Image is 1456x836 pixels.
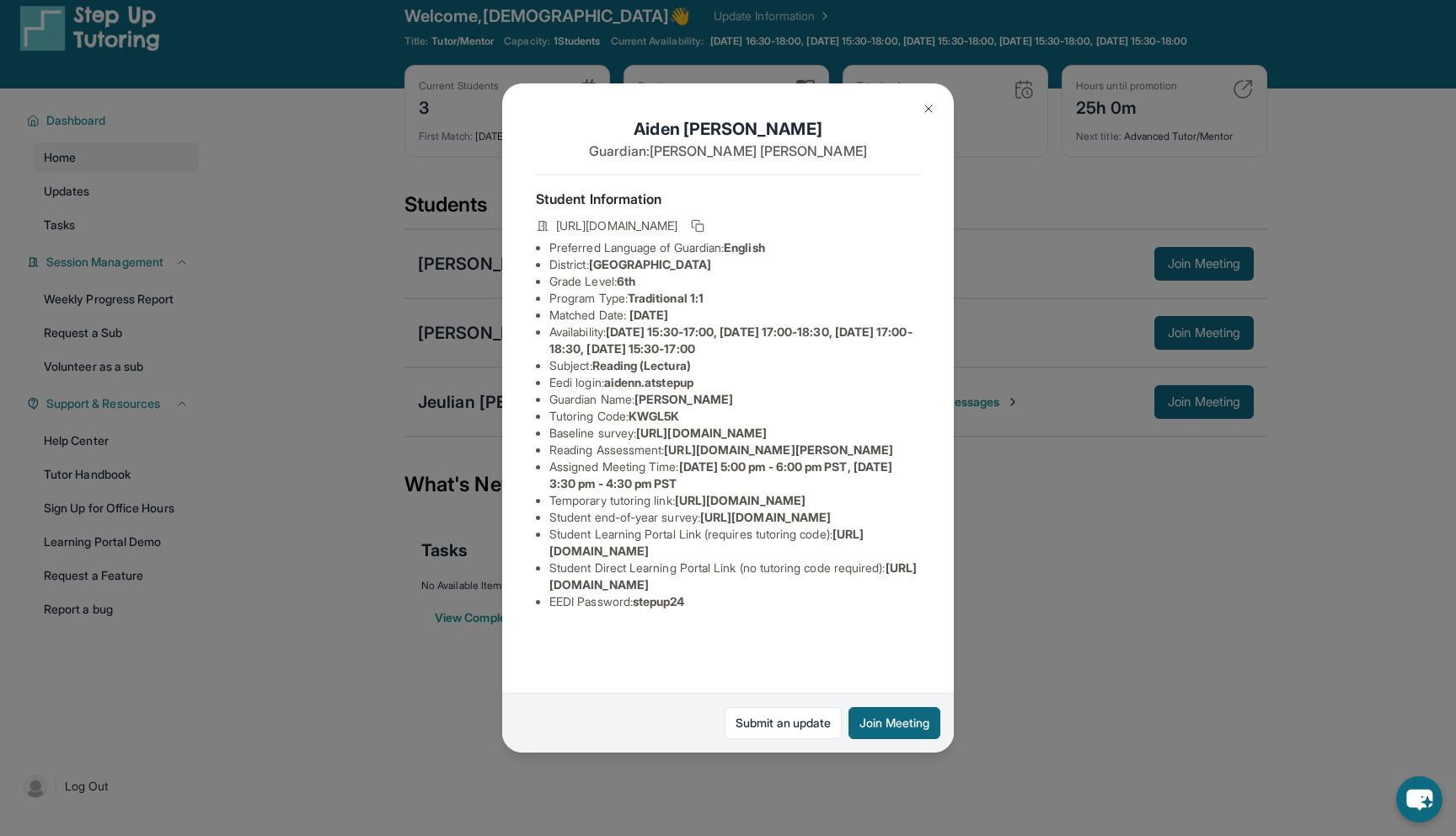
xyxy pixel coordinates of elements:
[556,217,677,234] span: [URL][DOMAIN_NAME]
[922,102,935,115] img: Close Icon
[634,392,733,406] span: [PERSON_NAME]
[549,509,920,526] li: Student end-of-year survey :
[592,358,691,372] span: Reading (Lectura)
[549,324,920,357] li: Availability:
[549,374,920,391] li: Eedi login :
[549,459,892,490] span: [DATE] 5:00 pm - 6:00 pm PST, [DATE] 3:30 pm - 4:30 pm PST
[536,117,920,141] h1: Aiden [PERSON_NAME]
[549,307,920,324] li: Matched Date:
[604,375,693,389] span: aidenn.atstepup
[724,240,765,255] span: English
[536,189,920,209] h4: Student Information
[664,442,893,457] span: [URL][DOMAIN_NAME][PERSON_NAME]
[549,239,920,256] li: Preferred Language of Guardian:
[700,510,831,524] span: [URL][DOMAIN_NAME]
[549,593,920,610] li: EEDI Password :
[549,458,920,492] li: Assigned Meeting Time :
[549,408,920,425] li: Tutoring Code :
[688,216,708,236] button: Copy link
[848,707,940,739] button: Join Meeting
[549,442,920,458] li: Reading Assessment :
[636,426,767,440] span: [URL][DOMAIN_NAME]
[549,273,920,290] li: Grade Level:
[549,391,920,408] li: Guardian Name :
[629,308,668,322] span: [DATE]
[549,324,913,356] span: [DATE] 15:30-17:00, [DATE] 17:00-18:30, [DATE] 17:00-18:30, [DATE] 15:30-17:00
[589,257,711,271] span: [GEOGRAPHIC_DATA]
[536,141,920,161] p: Guardian: [PERSON_NAME] [PERSON_NAME]
[633,594,685,608] span: stepup24
[675,493,806,507] span: [URL][DOMAIN_NAME]
[725,707,842,739] a: Submit an update
[628,291,704,305] span: Traditional 1:1
[549,526,920,560] li: Student Learning Portal Link (requires tutoring code) :
[549,560,920,593] li: Student Direct Learning Portal Link (no tutoring code required) :
[629,409,679,423] span: KWGL5K
[1396,776,1443,823] button: chat-button
[549,425,920,442] li: Baseline survey :
[549,492,920,509] li: Temporary tutoring link :
[617,274,635,288] span: 6th
[549,357,920,374] li: Subject :
[549,290,920,307] li: Program Type:
[549,256,920,273] li: District:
